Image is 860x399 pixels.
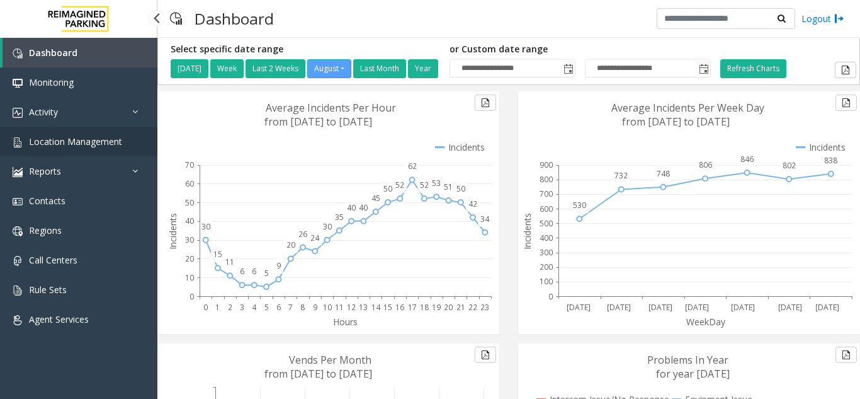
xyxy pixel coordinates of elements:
button: Last Month [353,59,406,78]
text: WeekDay [686,316,726,328]
button: Week [210,59,244,78]
text: 20 [286,240,295,250]
img: 'icon' [13,137,23,147]
text: 20 [444,302,453,313]
span: Reports [29,165,61,177]
span: Location Management [29,136,122,147]
text: 802 [783,160,796,171]
text: 11 [225,257,234,267]
text: [DATE] [607,302,631,313]
text: 530 [573,200,586,211]
text: 200 [540,262,553,272]
text: Average Incidents Per Week Day [611,101,764,115]
text: 40 [185,216,194,226]
text: 30 [323,221,332,232]
img: 'icon' [13,78,23,88]
text: 7 [288,302,293,313]
text: Incidents [521,213,533,250]
span: Rule Sets [29,284,67,296]
text: 45 [371,193,380,204]
text: 70 [185,159,194,170]
text: 14 [371,302,381,313]
text: 9 [276,260,281,271]
text: [DATE] [648,302,672,313]
text: 52 [395,180,404,190]
text: 26 [298,229,307,240]
text: 600 [540,204,553,214]
h3: Dashboard [188,3,280,34]
text: 10 [323,302,332,313]
span: Toggle popup [561,60,575,78]
text: 0 [203,302,208,313]
text: 10 [185,272,194,283]
text: 806 [699,159,712,170]
text: Hours [333,316,358,328]
text: 17 [408,302,417,313]
text: 100 [540,276,553,287]
img: 'icon' [13,226,23,236]
text: 2 [228,302,232,313]
text: 300 [540,247,553,258]
img: 'icon' [13,315,23,325]
text: Problems In Year [647,353,728,367]
img: 'icon' [13,49,23,59]
text: 20 [185,253,194,264]
img: 'icon' [13,108,23,118]
text: 15 [213,249,222,260]
text: 11 [335,302,344,313]
button: Export to pdf [475,95,496,111]
text: 748 [657,168,670,179]
button: [DATE] [171,59,208,78]
img: 'icon' [13,256,23,266]
text: [DATE] [685,302,709,313]
text: [DATE] [567,302,591,313]
text: 62 [408,161,417,171]
text: 40 [359,202,368,213]
button: Last 2 Weeks [246,59,305,78]
text: 700 [540,188,553,199]
span: Monitoring [29,76,74,88]
text: 23 [480,302,489,313]
text: 16 [395,302,404,313]
text: 6 [276,302,281,313]
a: Dashboard [3,38,157,67]
text: 400 [540,233,553,243]
text: 3 [240,302,244,313]
text: 12 [347,302,356,313]
text: [DATE] [731,302,755,313]
text: 9 [313,302,317,313]
text: 18 [420,302,429,313]
text: 42 [468,199,477,209]
text: 15 [383,302,392,313]
text: 6 [240,266,244,277]
text: 53 [432,178,441,188]
text: 24 [310,233,320,243]
text: 51 [444,182,453,192]
span: Agent Services [29,313,89,325]
text: 19 [432,302,441,313]
text: 21 [456,302,465,313]
text: 50 [383,183,392,194]
text: 900 [540,159,553,170]
text: 500 [540,218,553,229]
text: 13 [359,302,368,313]
text: 8 [300,302,305,313]
img: 'icon' [13,167,23,177]
text: 34 [480,214,490,224]
text: 1 [215,302,220,313]
text: 800 [540,174,553,185]
text: [DATE] [778,302,802,313]
img: pageIcon [170,3,182,34]
a: Logout [801,12,844,25]
button: Export to pdf [835,347,857,363]
button: Year [408,59,438,78]
text: 30 [201,221,210,232]
img: 'icon' [13,286,23,296]
text: 838 [824,155,837,166]
span: Activity [29,106,58,118]
text: 846 [740,154,754,165]
text: 50 [185,197,194,208]
text: 22 [468,302,477,313]
h5: Select specific date range [171,44,440,55]
text: 30 [185,234,194,245]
